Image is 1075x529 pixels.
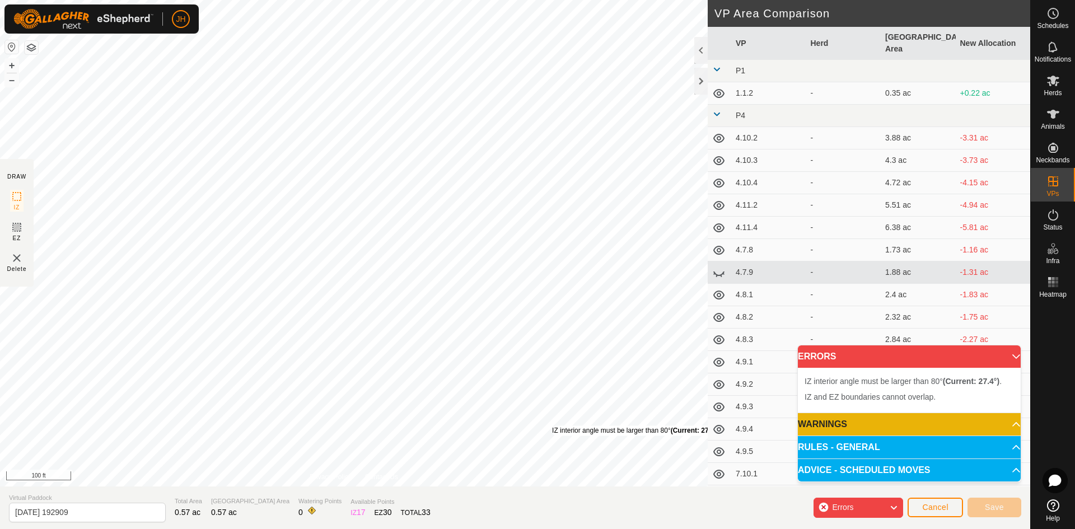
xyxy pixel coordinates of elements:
[881,27,956,60] th: [GEOGRAPHIC_DATA] Area
[956,306,1031,329] td: -1.75 ac
[798,436,1021,458] p-accordion-header: RULES - GENERAL
[1046,190,1059,197] span: VPs
[805,377,1002,386] span: IZ interior angle must be larger than 80° .
[5,59,18,72] button: +
[298,508,303,517] span: 0
[731,306,806,329] td: 4.8.2
[7,172,26,181] div: DRAW
[1046,515,1060,522] span: Help
[881,306,956,329] td: 2.32 ac
[811,222,877,233] div: -
[922,503,948,512] span: Cancel
[798,352,836,361] span: ERRORS
[7,265,27,273] span: Delete
[956,329,1031,351] td: -2.27 ac
[881,239,956,261] td: 1.73 ac
[422,508,431,517] span: 33
[881,261,956,284] td: 1.88 ac
[211,497,289,506] span: [GEOGRAPHIC_DATA] Area
[552,425,721,436] div: IZ interior angle must be larger than 80° .
[811,289,877,301] div: -
[375,507,392,518] div: EZ
[357,508,366,517] span: 17
[736,111,745,120] span: P4
[1035,56,1071,63] span: Notifications
[881,284,956,306] td: 2.4 ac
[811,311,877,323] div: -
[1039,291,1067,298] span: Heatmap
[908,498,963,517] button: Cancel
[798,413,1021,436] p-accordion-header: WARNINGS
[881,149,956,172] td: 4.3 ac
[881,194,956,217] td: 5.51 ac
[731,172,806,194] td: 4.10.4
[798,466,930,475] span: ADVICE - SCHEDULED MOVES
[956,149,1031,172] td: -3.73 ac
[731,396,806,418] td: 4.9.3
[956,27,1031,60] th: New Allocation
[175,508,200,517] span: 0.57 ac
[350,507,365,518] div: IZ
[811,155,877,166] div: -
[736,66,745,75] span: P1
[5,40,18,54] button: Reset Map
[806,27,881,60] th: Herd
[1037,22,1068,29] span: Schedules
[798,420,847,429] span: WARNINGS
[671,427,719,434] b: (Current: 27.4°)
[1041,123,1065,130] span: Animals
[731,418,806,441] td: 4.9.4
[401,507,431,518] div: TOTAL
[968,498,1021,517] button: Save
[881,217,956,239] td: 6.38 ac
[956,127,1031,149] td: -3.31 ac
[881,172,956,194] td: 4.72 ac
[1031,495,1075,526] a: Help
[10,251,24,265] img: VP
[731,373,806,396] td: 4.9.2
[811,199,877,211] div: -
[798,443,880,452] span: RULES - GENERAL
[811,87,877,99] div: -
[731,485,806,508] td: 7.10.5
[956,239,1031,261] td: -1.16 ac
[811,334,877,345] div: -
[731,441,806,463] td: 4.9.5
[956,261,1031,284] td: -1.31 ac
[811,177,877,189] div: -
[731,194,806,217] td: 4.11.2
[956,82,1031,105] td: +0.22 ac
[731,284,806,306] td: 4.8.1
[211,508,237,517] span: 0.57 ac
[731,127,806,149] td: 4.10.2
[731,351,806,373] td: 4.9.1
[1046,258,1059,264] span: Infra
[731,239,806,261] td: 4.7.8
[956,485,1031,508] td: -4.57 ac
[798,368,1021,413] p-accordion-content: ERRORS
[25,41,38,54] button: Map Layers
[881,127,956,149] td: 3.88 ac
[798,345,1021,368] p-accordion-header: ERRORS
[985,503,1004,512] span: Save
[9,493,166,503] span: Virtual Paddock
[805,392,936,401] span: IZ and EZ boundaries cannot overlap.
[13,9,153,29] img: Gallagher Logo
[956,194,1031,217] td: -4.94 ac
[13,234,21,242] span: EZ
[943,377,999,386] b: (Current: 27.4°)
[956,284,1031,306] td: -1.83 ac
[811,266,877,278] div: -
[731,149,806,172] td: 4.10.3
[14,203,20,212] span: IZ
[811,244,877,256] div: -
[176,13,185,25] span: JH
[811,132,877,144] div: -
[731,217,806,239] td: 4.11.4
[350,497,430,507] span: Available Points
[881,485,956,508] td: 5.14 ac
[175,497,202,506] span: Total Area
[310,472,352,482] a: Privacy Policy
[365,472,398,482] a: Contact Us
[881,329,956,351] td: 2.84 ac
